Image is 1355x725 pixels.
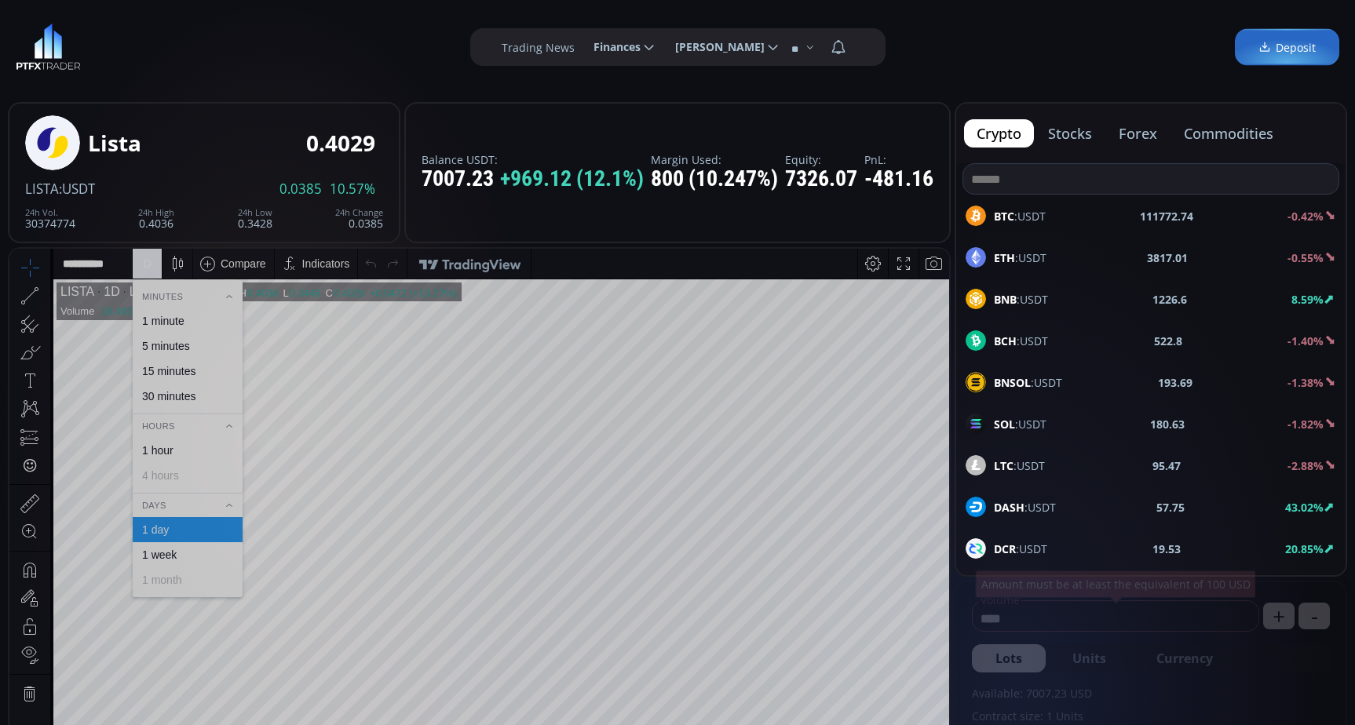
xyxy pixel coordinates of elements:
[123,169,233,186] div: Hours
[1158,374,1192,391] b: 193.69
[25,180,59,198] span: LISTA
[111,36,147,50] div: Lista
[1285,500,1324,515] b: 43.02%
[884,688,899,701] div: log
[1258,39,1316,56] span: Deposit
[79,688,91,701] div: 1y
[1285,541,1324,556] b: 20.85%
[279,182,322,196] span: 0.0385
[85,36,110,50] div: 1D
[123,248,233,265] div: Days
[25,208,75,229] div: 30374774
[864,154,933,166] label: PnL:
[1156,499,1185,516] b: 57.75
[335,208,383,217] div: 24h Change
[1140,208,1193,224] b: 111772.74
[1152,541,1181,557] b: 19.53
[229,38,237,50] div: H
[994,541,1016,556] b: DCR
[1154,333,1182,349] b: 522.8
[502,39,575,56] label: Trading News
[324,38,356,50] div: 0.4029
[1287,375,1324,390] b: -1.38%
[1235,29,1339,66] a: Deposit
[994,208,1046,224] span: :USDT
[994,458,1014,473] b: LTC
[133,195,164,208] div: 1 hour
[155,688,167,701] div: 5d
[211,9,257,21] div: Compare
[133,325,173,337] div: 1 month
[651,167,778,191] div: 800 (10.247%)
[360,38,447,50] div: +0.0472 (+13.27%)
[1171,119,1286,148] button: commodities
[57,688,68,701] div: 5y
[994,333,1048,349] span: :USDT
[133,9,141,21] div: D
[91,56,131,68] div: 18.492M
[994,457,1045,474] span: :USDT
[133,91,181,104] div: 5 minutes
[864,167,933,191] div: -481.16
[422,154,644,166] label: Balance USDT:
[133,275,159,287] div: 1 day
[88,131,141,155] div: Lista
[133,141,186,154] div: 30 minutes
[994,541,1047,557] span: :USDT
[280,38,312,50] div: 0.3446
[238,38,269,50] div: 0.4036
[994,375,1031,390] b: BNSOL
[1287,209,1324,224] b: -0.42%
[755,679,842,709] button: 11:58:05 (UTC)
[1035,119,1105,148] button: stocks
[133,116,186,129] div: 15 minutes
[785,154,857,166] label: Equity:
[316,38,324,50] div: C
[1287,333,1324,348] b: -1.40%
[422,167,644,191] div: 7007.23
[330,182,375,196] span: 10.57%
[36,643,43,664] div: Hide Drawings Toolbar
[1291,292,1324,307] b: 8.59%
[1152,457,1181,474] b: 95.47
[210,679,236,709] div: Go to
[994,209,1014,224] b: BTC
[785,167,857,191] div: 7326.07
[994,417,1015,432] b: SOL
[1287,458,1324,473] b: -2.88%
[274,38,280,50] div: L
[878,679,904,709] div: Toggle Log Scale
[1150,416,1185,432] b: 180.63
[994,333,1017,348] b: BCH
[133,66,175,78] div: 1 minute
[1287,250,1324,265] b: -0.55%
[306,131,375,155] div: 0.4029
[664,31,765,63] span: [PERSON_NAME]
[51,36,85,50] div: LISTA
[335,208,383,229] div: 0.0385
[1147,250,1188,266] b: 3817.01
[994,291,1048,308] span: :USDT
[500,167,644,191] span: +969.12 (12.1%)
[128,688,143,701] div: 1m
[238,208,272,217] div: 24h Low
[583,31,641,63] span: Finances
[994,250,1015,265] b: ETH
[994,292,1017,307] b: BNB
[994,250,1046,266] span: :USDT
[651,154,778,166] label: Margin Used:
[16,24,81,71] img: LOGO
[51,56,85,68] div: Volume
[904,679,937,709] div: Toggle Auto Scale
[14,209,27,224] div: 
[293,9,341,21] div: Indicators
[1152,291,1187,308] b: 1226.6
[994,416,1046,432] span: :USDT
[133,220,170,233] div: 4 hours
[761,688,836,701] span: 11:58:05 (UTC)
[138,208,174,217] div: 24h High
[138,208,174,229] div: 0.4036
[1287,417,1324,432] b: -1.82%
[910,688,931,701] div: auto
